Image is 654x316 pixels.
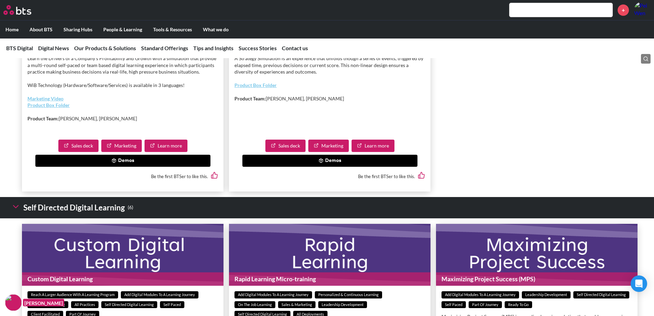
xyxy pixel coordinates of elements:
[441,291,519,298] span: Add Digital Modules to a Learning Journey
[352,140,394,152] a: Learn more
[278,301,315,308] span: Sales & Marketing
[522,291,571,298] span: Leadership Development
[141,45,188,51] a: Standard Offerings
[22,272,223,286] h1: Custom Digital Learning
[23,299,64,307] figcaption: [PERSON_NAME]
[318,301,367,308] span: Leadership Development
[160,301,184,308] span: Self paced
[27,96,64,101] a: Marketing Video
[27,116,59,121] strong: Product Team:
[234,95,425,102] p: [PERSON_NAME], [PERSON_NAME]
[234,167,425,186] div: Be the first BTSer to like this.
[3,5,44,15] a: Go home
[573,291,629,298] span: Self Directed Digital Learning
[265,140,306,152] a: Sales deck
[58,140,99,152] a: Sales deck
[27,167,218,186] div: Be the first BTSer to like this.
[6,45,33,51] a: BTS Digital
[27,291,118,298] span: Reach a Larger Audience With a Learning Program
[634,2,651,18] a: Profile
[27,115,218,122] p: [PERSON_NAME], [PERSON_NAME]
[74,45,136,51] a: Our Products & Solutions
[5,294,22,311] img: F
[229,272,431,286] h1: Rapid Learning Micro-training
[27,55,218,75] p: Learn the Drivers of a Company’s Profitability and Growth with a simulation that provide a multi-...
[631,275,647,292] div: Open Intercom Messenger
[441,301,466,308] span: Self paced
[242,155,417,167] button: Demos
[3,5,31,15] img: BTS Logo
[436,272,638,286] h1: Maximizing Project Success (MPS)
[27,102,70,108] a: Product Box Folder
[128,203,133,212] small: ( 6 )
[308,140,349,152] a: Marketing
[234,55,425,75] p: A Strategy Simulation is an experience that unfolds though a series of events, triggered by elaps...
[469,301,502,308] span: Part of Journey
[234,96,266,101] strong: Product Team:
[121,291,198,298] span: Add Digital Modules to a Learning Journey
[239,45,277,51] a: Success Stories
[315,291,382,298] span: Personalized & Continuous Learning
[197,21,234,39] label: What we do
[38,45,69,51] a: Digital News
[234,82,277,88] a: Product Box Folder
[71,301,99,308] span: All practices
[98,21,148,39] label: People & Learning
[11,200,133,215] h3: Self Directed Digital Learning
[35,155,210,167] button: Demos
[101,140,142,152] a: Marketing
[282,45,308,51] a: Contact us
[27,82,218,89] p: WiB Technology (Hardware/Software/Services) is available in 3 languages!
[148,21,197,39] label: Tools & Resources
[101,301,157,308] span: Self Directed Digital Learning
[193,45,233,51] a: Tips and Insights
[234,301,275,308] span: On The Job Learning
[24,21,58,39] label: About BTS
[618,4,629,16] a: +
[634,2,651,18] img: Pei Wen Low
[505,301,532,308] span: Ready to go
[145,140,187,152] a: Learn more
[234,291,312,298] span: Add Digital Modules to a Learning Journey
[58,21,98,39] label: Sharing Hubs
